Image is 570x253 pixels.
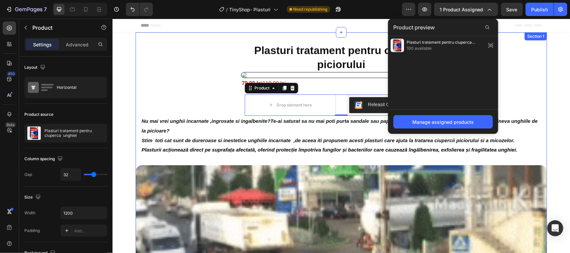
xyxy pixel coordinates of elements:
span: 1 product assigned [440,6,483,13]
span: 100 available [407,45,484,51]
div: Rich Text Editor. Editing area: main [129,59,329,70]
button: Save [501,3,523,16]
button: 7 [3,3,50,16]
h2: Plasturi tratament pentru ciuperca piciorului [129,24,329,53]
s: 119,00 lei [150,62,173,67]
button: Manage assigned products [393,115,493,129]
img: CKKYs5695_ICEAE=.webp [242,82,250,90]
strong: Stim toti cat sunt de dureroase si inestetice unghiile incarnate ,de aceea iti propunem acesti pl... [29,119,402,124]
div: Layout [24,63,47,72]
div: Product [141,66,158,72]
div: Releasit COD Form & Upsells [255,82,317,89]
div: Beta [5,122,16,128]
div: Column spacing [24,155,64,164]
div: Horizontal [57,80,98,95]
div: Manage assigned products [412,118,474,125]
iframe: Design area [113,19,570,253]
span: TinyShop- Plasturi [229,6,271,13]
div: Width [24,210,35,216]
span: / [226,6,228,13]
img: gempages_577008033326957283-a1721483-09f2-4d72-938d-7d2fa71ab101.webp [129,53,329,59]
span: Product preview [393,23,435,31]
button: Publish [526,3,554,16]
div: Undo/Redo [126,3,153,16]
div: Padding [24,228,40,234]
input: Auto [61,169,81,181]
p: Advanced [66,41,88,48]
div: Size [24,193,42,202]
p: Settings [33,41,52,48]
div: Gap [24,172,32,178]
span: Save [507,7,518,12]
p: Plasturi tratament pentru ciuperca unghiei [44,129,104,138]
span: Need republishing [294,6,328,12]
p: 7 [44,5,47,13]
strong: Nu mai vrei unghii incarnate ,ingrosate si ingalbenite?Te-ai saturat sa nu mai poti purta sandale... [29,99,425,115]
strong: Plasturii acționează direct pe suprafața afectată, oferind protecție împotriva fungilor și bacter... [29,128,405,134]
input: Auto [61,207,107,219]
button: 1 product assigned [434,3,498,16]
img: preview-img [391,39,404,52]
div: Product source [24,111,53,117]
div: 450 [6,71,16,76]
div: Publish [531,6,548,13]
p: Product [32,24,89,32]
span: Plasturi tratament pentru ciuperca unghiei [407,39,484,45]
div: Open Intercom Messenger [547,220,563,236]
strong: 79,00 lei [129,62,150,67]
img: product feature img [27,126,41,140]
button: Releasit COD Form & Upsells [237,78,323,94]
div: Add... [74,228,106,234]
div: Drop element here [164,84,199,89]
div: Section 1 [413,15,433,21]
